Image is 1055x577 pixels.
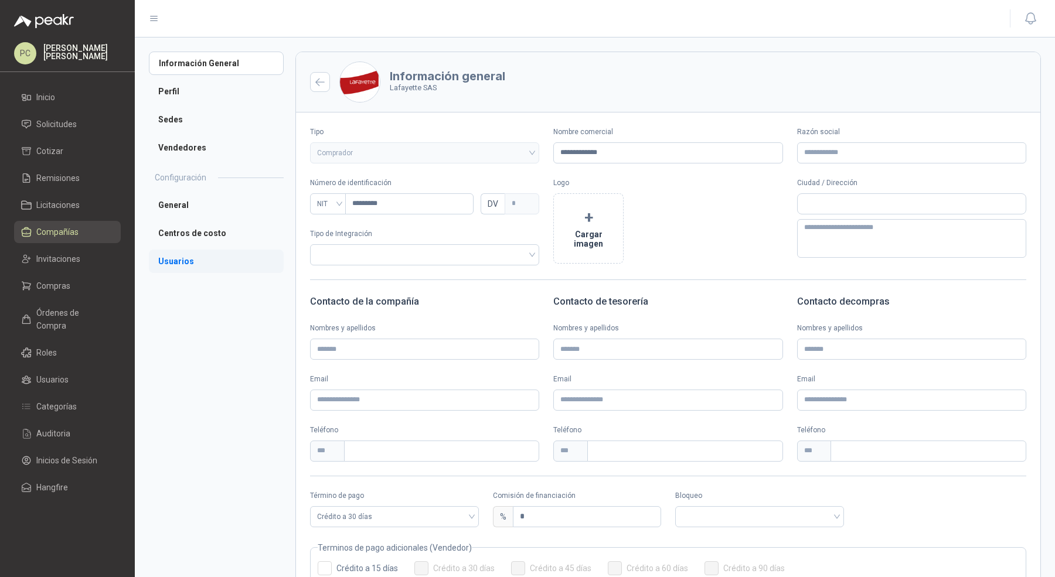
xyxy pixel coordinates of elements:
[428,564,499,572] span: Crédito a 30 días
[155,171,206,184] h2: Configuración
[149,250,284,273] a: Usuarios
[797,425,1026,436] p: Teléfono
[36,400,77,413] span: Categorías
[149,136,284,159] a: Vendedores
[797,374,1026,385] label: Email
[310,177,539,189] p: Número de identificación
[332,564,403,572] span: Crédito a 15 días
[553,323,782,334] label: Nombres y apellidos
[481,193,505,214] span: DV
[14,248,121,270] a: Invitaciones
[493,490,662,501] label: Comisión de financiación
[14,140,121,162] a: Cotizar
[14,275,121,297] a: Compras
[553,294,782,309] h3: Contacto de tesorería
[14,395,121,418] a: Categorías
[43,44,121,60] p: [PERSON_NAME] [PERSON_NAME]
[797,294,1026,309] h3: Contacto de compras
[149,108,284,131] a: Sedes
[14,342,121,364] a: Roles
[14,167,121,189] a: Remisiones
[14,221,121,243] a: Compañías
[797,127,1026,138] label: Razón social
[310,294,539,309] h3: Contacto de la compañía
[36,226,79,238] span: Compañías
[36,306,110,332] span: Órdenes de Compra
[622,564,693,572] span: Crédito a 60 días
[797,323,1026,334] label: Nombres y apellidos
[36,199,80,211] span: Licitaciones
[340,62,380,102] img: Company Logo
[317,195,339,213] span: NIT
[36,346,57,359] span: Roles
[553,177,782,189] p: Logo
[36,427,70,440] span: Auditoria
[553,374,782,385] label: Email
[310,127,539,138] label: Tipo
[36,481,68,494] span: Hangfire
[36,91,55,104] span: Inicio
[36,172,80,185] span: Remisiones
[36,454,97,467] span: Inicios de Sesión
[36,373,69,386] span: Usuarios
[36,252,80,265] span: Invitaciones
[525,564,596,572] span: Crédito a 45 días
[553,193,624,264] button: +Cargar imagen
[14,476,121,499] a: Hangfire
[553,127,782,138] label: Nombre comercial
[318,541,472,554] legend: Terminos de pago adicionales (Vendedor)
[310,228,539,240] p: Tipo de Integración
[719,564,789,572] span: Crédito a 90 días
[317,508,472,525] span: Crédito a 30 días
[310,374,539,385] label: Email
[14,368,121,391] a: Usuarios
[14,113,121,135] a: Solicitudes
[14,14,74,28] img: Logo peakr
[14,449,121,472] a: Inicios de Sesión
[310,490,479,501] label: Término de pago
[310,425,539,436] p: Teléfono
[675,490,844,501] label: Bloqueo
[390,82,505,94] p: Lafayette SAS
[149,221,284,245] a: Centros de costo
[493,506,513,527] div: %
[149,52,284,75] a: Información General
[14,86,121,108] a: Inicio
[797,177,1026,189] p: Ciudad / Dirección
[14,302,121,337] a: Órdenes de Compra
[14,42,36,64] div: PC
[36,145,63,158] span: Cotizar
[14,194,121,216] a: Licitaciones
[36,279,70,292] span: Compras
[310,323,539,334] label: Nombres y apellidos
[317,144,532,162] span: Comprador
[390,70,505,82] h3: Información general
[149,193,284,217] a: General
[14,422,121,445] a: Auditoria
[36,118,77,131] span: Solicitudes
[553,425,782,436] p: Teléfono
[149,80,284,103] a: Perfil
